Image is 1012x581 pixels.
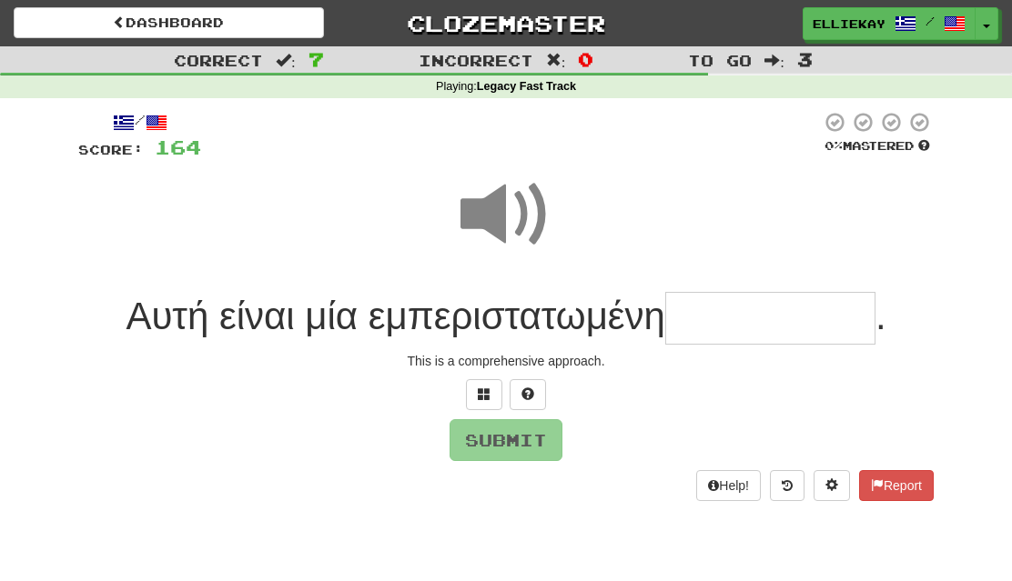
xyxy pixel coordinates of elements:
[813,15,885,32] span: EllieKay
[875,295,886,337] span: .
[696,470,761,501] button: Help!
[466,379,502,410] button: Switch sentence to multiple choice alt+p
[14,7,324,38] a: Dashboard
[155,135,201,158] span: 164
[688,51,752,69] span: To go
[309,48,324,70] span: 7
[78,111,201,134] div: /
[764,53,784,68] span: :
[174,51,263,69] span: Correct
[859,470,934,501] button: Report
[78,352,934,370] div: This is a comprehensive approach.
[578,48,593,70] span: 0
[797,48,813,70] span: 3
[450,419,562,461] button: Submit
[510,379,546,410] button: Single letter hint - you only get 1 per sentence and score half the points! alt+h
[546,53,566,68] span: :
[419,51,533,69] span: Incorrect
[477,80,576,93] strong: Legacy Fast Track
[78,142,144,157] span: Score:
[770,470,805,501] button: Round history (alt+y)
[126,295,665,337] span: Αυτή είναι μία εμπεριστατωμένη
[351,7,662,39] a: Clozemaster
[821,138,934,155] div: Mastered
[825,138,843,153] span: 0 %
[926,15,935,27] span: /
[276,53,296,68] span: :
[803,7,976,40] a: EllieKay /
